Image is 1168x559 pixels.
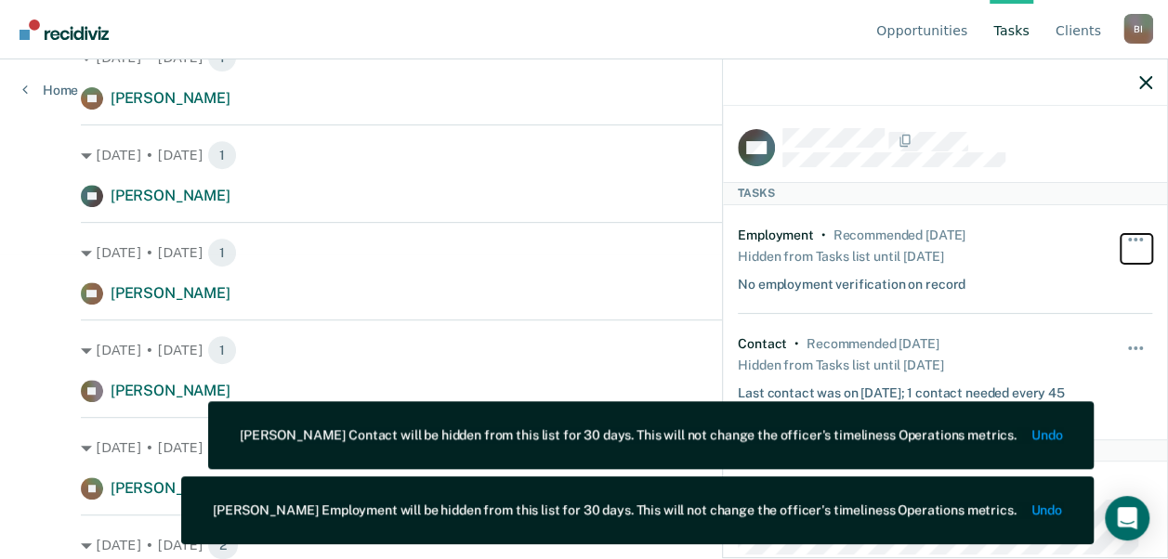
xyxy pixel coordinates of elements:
div: No employment verification on record [738,269,965,292]
div: Hidden from Tasks list until [DATE] [738,352,943,378]
div: [PERSON_NAME] Contact will be hidden from this list for 30 days. This will not change the officer... [240,427,1017,443]
div: B I [1123,14,1153,44]
div: Hidden from Tasks list until [DATE] [738,243,943,269]
span: [PERSON_NAME] [111,187,230,204]
span: [PERSON_NAME], [PERSON_NAME] [111,479,358,497]
span: 1 [207,335,237,365]
span: [PERSON_NAME] [111,284,230,302]
div: [DATE] • [DATE] [81,238,1087,267]
div: Recommended 7 months ago [833,227,965,243]
div: Recommended 10 days ago [807,336,938,352]
div: [DATE] • [DATE] [81,433,1087,462]
div: Open Intercom Messenger [1105,496,1149,540]
div: Contact [738,336,787,352]
span: [PERSON_NAME] [111,89,230,107]
div: • [821,227,826,243]
div: [DATE] • [DATE] [81,140,1087,170]
a: Home [22,82,78,98]
img: Recidiviz [20,19,109,40]
div: Last contact was on [DATE]; 1 contact needed every 45 days for current supervision level and case... [738,378,1083,417]
span: 1 [207,140,237,170]
span: 1 [207,238,237,267]
div: Employment [738,227,814,243]
button: Profile dropdown button [1123,14,1153,44]
div: [PERSON_NAME] Employment will be hidden from this list for 30 days. This will not change the offi... [213,502,1016,518]
div: [DATE] • [DATE] [81,335,1087,365]
span: [PERSON_NAME] [111,382,230,399]
button: Undo [1031,427,1062,443]
button: Undo [1031,502,1062,518]
div: Tasks [723,182,1167,204]
div: • [794,336,799,352]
